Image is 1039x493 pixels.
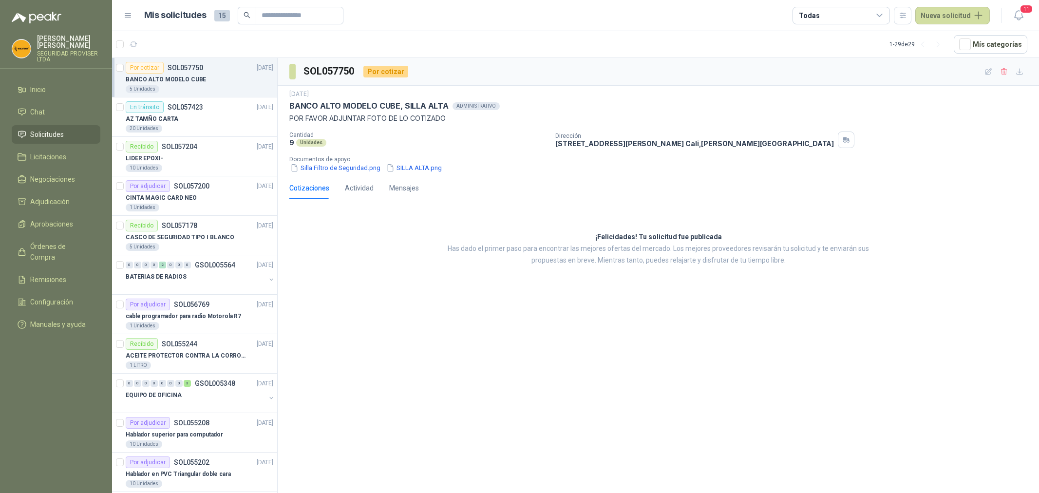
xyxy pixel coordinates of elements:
[175,380,183,387] div: 0
[174,419,209,426] p: SOL055208
[289,132,548,138] p: Cantidad
[385,163,443,173] button: SILLA ALTA.png
[12,237,100,266] a: Órdenes de Compra
[151,380,158,387] div: 0
[126,193,197,203] p: CINTA MAGIC CARD NEO
[30,241,91,263] span: Órdenes de Compra
[159,262,166,268] div: 2
[915,7,990,24] button: Nueva solicitud
[126,220,158,231] div: Recibido
[1020,4,1033,14] span: 11
[289,90,309,99] p: [DATE]
[30,152,66,162] span: Licitaciones
[126,85,159,93] div: 5 Unidades
[257,261,273,270] p: [DATE]
[126,141,158,152] div: Recibido
[162,341,197,347] p: SOL055244
[345,183,374,193] div: Actividad
[195,262,235,268] p: GSOL005564
[184,380,191,387] div: 3
[1010,7,1027,24] button: 11
[12,125,100,144] a: Solicitudes
[799,10,819,21] div: Todas
[174,459,209,466] p: SOL055202
[453,102,500,110] div: ADMINISTRATIVO
[112,295,277,334] a: Por adjudicarSOL056769[DATE] cable programador para radio Motorola R71 Unidades
[954,35,1027,54] button: Mís categorías
[303,64,356,79] h3: SOL057750
[126,233,234,242] p: CASCO DE SEGURIDAD TIPO I BLANCO
[126,440,162,448] div: 10 Unidades
[126,470,231,479] p: Hablador en PVC Triangular doble cara
[257,221,273,230] p: [DATE]
[257,142,273,152] p: [DATE]
[112,58,277,97] a: Por cotizarSOL057750[DATE] BANCO ALTO MODELO CUBE5 Unidades
[162,143,197,150] p: SOL057204
[126,378,275,409] a: 0 0 0 0 0 0 0 3 GSOL005348[DATE] EQUIPO DE OFICINA
[126,391,182,400] p: EQUIPO DE OFICINA
[12,270,100,289] a: Remisiones
[257,418,273,428] p: [DATE]
[126,456,170,468] div: Por adjudicar
[12,39,31,58] img: Company Logo
[30,174,75,185] span: Negociaciones
[555,139,834,148] p: [STREET_ADDRESS][PERSON_NAME] Cali , [PERSON_NAME][GEOGRAPHIC_DATA]
[289,113,1027,124] p: POR FAVOR ADJUNTAR FOTO DE LO COTIZADO
[12,103,100,121] a: Chat
[257,63,273,73] p: [DATE]
[126,361,151,369] div: 1 LITRO
[142,262,150,268] div: 0
[174,301,209,308] p: SOL056769
[555,133,834,139] p: Dirección
[175,262,183,268] div: 0
[126,312,241,321] p: cable programador para radio Motorola R7
[126,114,178,124] p: AZ TAMÑO CARTA
[889,37,946,52] div: 1 - 29 de 29
[257,458,273,467] p: [DATE]
[134,380,141,387] div: 0
[126,338,158,350] div: Recibido
[142,380,150,387] div: 0
[151,262,158,268] div: 0
[112,453,277,492] a: Por adjudicarSOL055202[DATE] Hablador en PVC Triangular doble cara10 Unidades
[112,216,277,255] a: RecibidoSOL057178[DATE] CASCO DE SEGURIDAD TIPO I BLANCO5 Unidades
[126,101,164,113] div: En tránsito
[595,231,722,243] h3: ¡Felicidades! Tu solicitud fue publicada
[126,164,162,172] div: 10 Unidades
[257,182,273,191] p: [DATE]
[112,97,277,137] a: En tránsitoSOL057423[DATE] AZ TAMÑO CARTA20 Unidades
[126,322,159,330] div: 1 Unidades
[37,51,100,62] p: SEGURIDAD PROVISER LTDA
[12,12,61,23] img: Logo peakr
[112,334,277,374] a: RecibidoSOL055244[DATE] ACEITE PROTECTOR CONTRA LA CORROSION - PARA LIMPIEZA DE ARMAMENTO1 LITRO
[126,62,164,74] div: Por cotizar
[112,137,277,176] a: RecibidoSOL057204[DATE] LIDER EPOXI-10 Unidades
[37,35,100,49] p: [PERSON_NAME] [PERSON_NAME]
[126,180,170,192] div: Por adjudicar
[30,196,70,207] span: Adjudicación
[12,148,100,166] a: Licitaciones
[126,351,247,360] p: ACEITE PROTECTOR CONTRA LA CORROSION - PARA LIMPIEZA DE ARMAMENTO
[30,84,46,95] span: Inicio
[289,156,1035,163] p: Documentos de apoyo
[389,183,419,193] div: Mensajes
[257,379,273,388] p: [DATE]
[257,340,273,349] p: [DATE]
[12,80,100,99] a: Inicio
[257,103,273,112] p: [DATE]
[289,163,381,173] button: Silla Filtro de Seguridad.png
[12,293,100,311] a: Configuración
[12,215,100,233] a: Aprobaciones
[168,104,203,111] p: SOL057423
[167,262,174,268] div: 0
[12,315,100,334] a: Manuales y ayuda
[144,8,207,22] h1: Mis solicitudes
[126,125,162,133] div: 20 Unidades
[363,66,408,77] div: Por cotizar
[289,138,294,147] p: 9
[126,430,223,439] p: Hablador superior para computador
[214,10,230,21] span: 15
[30,219,73,229] span: Aprobaciones
[12,170,100,189] a: Negociaciones
[30,274,66,285] span: Remisiones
